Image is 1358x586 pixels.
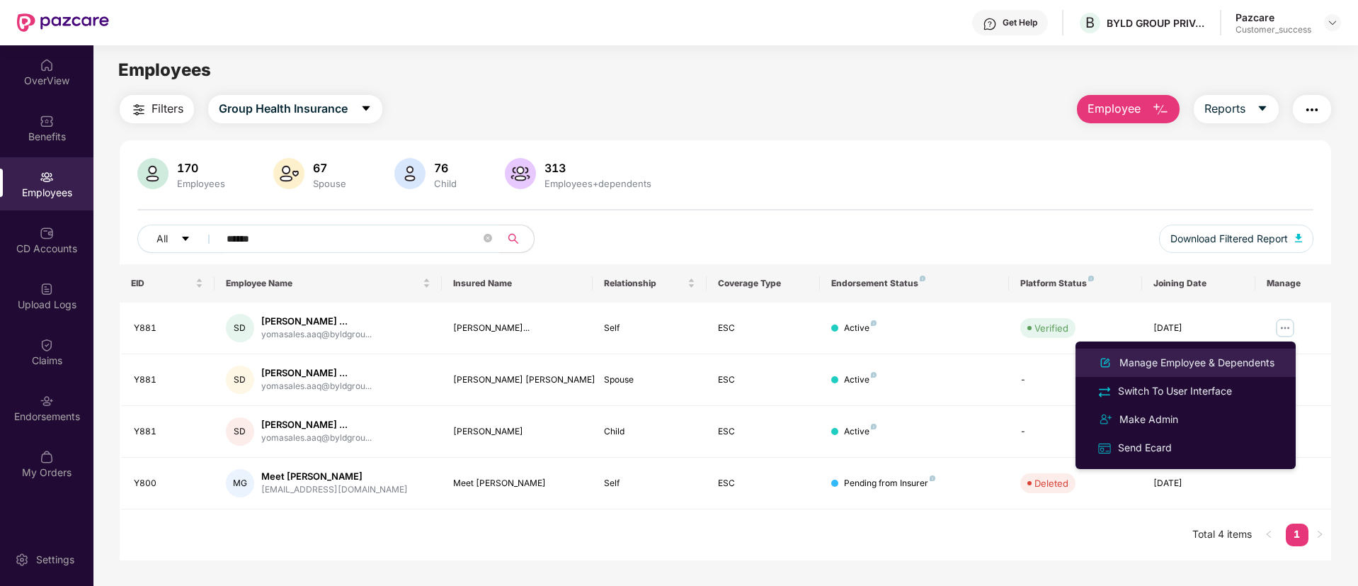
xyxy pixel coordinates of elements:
div: Platform Status [1020,278,1130,289]
span: All [156,231,168,247]
div: Active [844,425,877,439]
th: Insured Name [442,264,593,303]
div: Child [604,425,695,439]
th: EID [120,264,215,303]
button: Employee [1077,95,1180,123]
img: svg+xml;base64,PHN2ZyBpZD0iVXBsb2FkX0xvZ3MiIGRhdGEtbmFtZT0iVXBsb2FkIExvZ3MiIHhtbG5zPSJodHRwOi8vd3... [40,282,54,296]
div: Settings [32,553,79,567]
span: close-circle [484,234,492,242]
img: svg+xml;base64,PHN2ZyB4bWxucz0iaHR0cDovL3d3dy53My5vcmcvMjAwMC9zdmciIHhtbG5zOnhsaW5rPSJodHRwOi8vd3... [273,158,304,189]
div: Spouse [310,178,349,189]
img: svg+xml;base64,PHN2ZyBpZD0iRW5kb3JzZW1lbnRzIiB4bWxucz0iaHR0cDovL3d3dy53My5vcmcvMjAwMC9zdmciIHdpZH... [40,394,54,408]
img: svg+xml;base64,PHN2ZyB4bWxucz0iaHR0cDovL3d3dy53My5vcmcvMjAwMC9zdmciIHhtbG5zOnhsaW5rPSJodHRwOi8vd3... [394,158,426,189]
div: MG [226,469,254,497]
span: Filters [152,100,183,118]
img: svg+xml;base64,PHN2ZyB4bWxucz0iaHR0cDovL3d3dy53My5vcmcvMjAwMC9zdmciIHdpZHRoPSI4IiBoZWlnaHQ9IjgiIH... [871,424,877,429]
th: Coverage Type [707,264,820,303]
div: Self [604,477,695,490]
span: Reports [1204,100,1245,118]
div: Employees [174,178,228,189]
img: svg+xml;base64,PHN2ZyB4bWxucz0iaHR0cDovL3d3dy53My5vcmcvMjAwMC9zdmciIHhtbG5zOnhsaW5rPSJodHRwOi8vd3... [505,158,536,189]
img: svg+xml;base64,PHN2ZyBpZD0iQ2xhaW0iIHhtbG5zPSJodHRwOi8vd3d3LnczLm9yZy8yMDAwL3N2ZyIgd2lkdGg9IjIwIi... [40,338,54,352]
button: Group Health Insurancecaret-down [208,95,382,123]
div: Self [604,322,695,335]
img: svg+xml;base64,PHN2ZyBpZD0iU2V0dGluZy0yMHgyMCIgeG1sbnM9Imh0dHA6Ly93d3cudzMub3JnLzIwMDAvc3ZnIiB3aW... [15,553,29,567]
span: caret-down [1257,103,1268,115]
div: 313 [542,161,654,175]
span: Employees [118,60,211,80]
img: svg+xml;base64,PHN2ZyB4bWxucz0iaHR0cDovL3d3dy53My5vcmcvMjAwMC9zdmciIHhtbG5zOnhsaW5rPSJodHRwOi8vd3... [1097,354,1114,371]
td: - [1009,406,1141,458]
div: [EMAIL_ADDRESS][DOMAIN_NAME] [261,483,408,497]
div: ESC [718,373,809,387]
button: right [1308,524,1331,546]
div: 67 [310,161,349,175]
td: - [1009,354,1141,406]
span: B [1085,14,1095,31]
th: Relationship [593,264,706,303]
div: Employees+dependents [542,178,654,189]
img: svg+xml;base64,PHN2ZyBpZD0iQmVuZWZpdHMiIHhtbG5zPSJodHRwOi8vd3d3LnczLm9yZy8yMDAwL3N2ZyIgd2lkdGg9Ij... [40,114,54,128]
img: svg+xml;base64,PHN2ZyB4bWxucz0iaHR0cDovL3d3dy53My5vcmcvMjAwMC9zdmciIHhtbG5zOnhsaW5rPSJodHRwOi8vd3... [1295,234,1302,242]
th: Manage [1255,264,1331,303]
div: Y881 [134,425,203,439]
img: New Pazcare Logo [17,13,109,32]
a: 1 [1286,524,1308,545]
div: [PERSON_NAME]... [453,322,582,335]
li: Total 4 items [1192,524,1252,546]
img: svg+xml;base64,PHN2ZyB4bWxucz0iaHR0cDovL3d3dy53My5vcmcvMjAwMC9zdmciIHdpZHRoPSIyNCIgaGVpZ2h0PSIyNC... [1097,384,1112,400]
img: svg+xml;base64,PHN2ZyB4bWxucz0iaHR0cDovL3d3dy53My5vcmcvMjAwMC9zdmciIHdpZHRoPSI4IiBoZWlnaHQ9IjgiIH... [871,320,877,326]
div: Make Admin [1117,412,1181,427]
span: Download Filtered Report [1170,231,1288,247]
div: Deleted [1034,476,1068,490]
button: search [499,225,535,253]
div: Send Ecard [1115,440,1175,456]
button: Filters [120,95,194,123]
div: [PERSON_NAME] [PERSON_NAME] [453,373,582,387]
button: Download Filtered Report [1159,225,1313,253]
img: svg+xml;base64,PHN2ZyB4bWxucz0iaHR0cDovL3d3dy53My5vcmcvMjAwMC9zdmciIHdpZHRoPSI4IiBoZWlnaHQ9IjgiIH... [1088,276,1094,281]
div: Pazcare [1236,11,1311,24]
div: 170 [174,161,228,175]
div: ESC [718,322,809,335]
div: yomasales.aaq@byldgrou... [261,328,372,342]
span: right [1316,530,1324,539]
img: svg+xml;base64,PHN2ZyB4bWxucz0iaHR0cDovL3d3dy53My5vcmcvMjAwMC9zdmciIHdpZHRoPSIyNCIgaGVpZ2h0PSIyNC... [130,101,147,118]
div: Customer_success [1236,24,1311,35]
div: Spouse [604,373,695,387]
li: Previous Page [1257,524,1280,546]
img: svg+xml;base64,PHN2ZyBpZD0iSG9tZSIgeG1sbnM9Imh0dHA6Ly93d3cudzMub3JnLzIwMDAvc3ZnIiB3aWR0aD0iMjAiIG... [40,58,54,72]
div: Meet [PERSON_NAME] [453,477,582,490]
div: Get Help [1003,17,1037,28]
div: Endorsement Status [831,278,998,289]
div: SD [226,417,254,446]
div: yomasales.aaq@byldgrou... [261,380,372,393]
div: Active [844,373,877,387]
img: svg+xml;base64,PHN2ZyB4bWxucz0iaHR0cDovL3d3dy53My5vcmcvMjAwMC9zdmciIHdpZHRoPSI4IiBoZWlnaHQ9IjgiIH... [930,475,935,481]
button: left [1257,524,1280,546]
span: left [1265,530,1273,539]
img: svg+xml;base64,PHN2ZyBpZD0iRW1wbG95ZWVzIiB4bWxucz0iaHR0cDovL3d3dy53My5vcmcvMjAwMC9zdmciIHdpZHRoPS... [40,170,54,184]
img: svg+xml;base64,PHN2ZyBpZD0iTXlfT3JkZXJzIiBkYXRhLW5hbWU9Ik15IE9yZGVycyIgeG1sbnM9Imh0dHA6Ly93d3cudz... [40,450,54,464]
span: Relationship [604,278,684,289]
button: Allcaret-down [137,225,224,253]
div: [PERSON_NAME] ... [261,315,372,328]
div: Meet [PERSON_NAME] [261,470,408,483]
div: [DATE] [1153,322,1244,335]
img: svg+xml;base64,PHN2ZyB4bWxucz0iaHR0cDovL3d3dy53My5vcmcvMjAwMC9zdmciIHhtbG5zOnhsaW5rPSJodHRwOi8vd3... [137,158,169,189]
img: svg+xml;base64,PHN2ZyB4bWxucz0iaHR0cDovL3d3dy53My5vcmcvMjAwMC9zdmciIHdpZHRoPSIyNCIgaGVpZ2h0PSIyNC... [1303,101,1320,118]
li: Next Page [1308,524,1331,546]
span: Employee [1088,100,1141,118]
div: SD [226,314,254,342]
div: [PERSON_NAME] ... [261,366,372,380]
img: svg+xml;base64,PHN2ZyBpZD0iRHJvcGRvd24tMzJ4MzIiIHhtbG5zPSJodHRwOi8vd3d3LnczLm9yZy8yMDAwL3N2ZyIgd2... [1327,17,1338,28]
div: Switch To User Interface [1115,383,1235,399]
span: close-circle [484,232,492,246]
img: svg+xml;base64,PHN2ZyB4bWxucz0iaHR0cDovL3d3dy53My5vcmcvMjAwMC9zdmciIHdpZHRoPSIxNiIgaGVpZ2h0PSIxNi... [1097,441,1112,456]
div: Y800 [134,477,203,490]
span: EID [131,278,193,289]
div: ESC [718,425,809,439]
div: SD [226,366,254,394]
div: Child [431,178,460,189]
div: BYLD GROUP PRIVATE LIMITED [1107,16,1206,30]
